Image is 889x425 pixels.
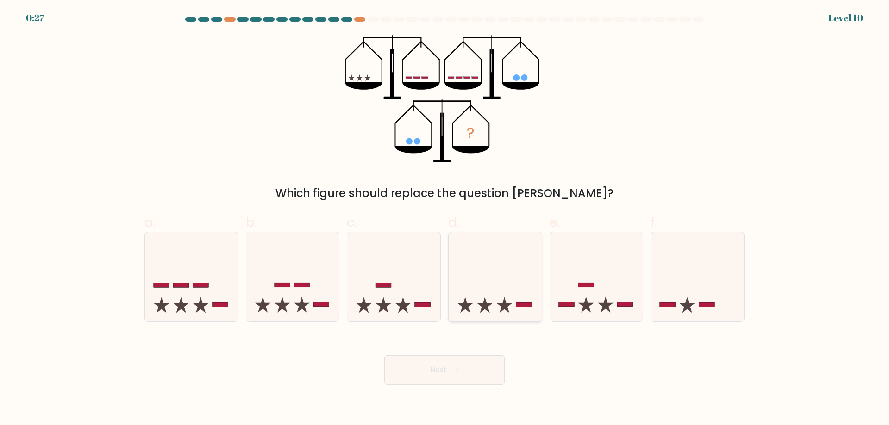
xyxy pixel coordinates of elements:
span: f. [651,213,657,231]
div: Which figure should replace the question [PERSON_NAME]? [150,185,739,202]
div: Level 10 [828,11,863,25]
span: c. [347,213,357,231]
span: a. [144,213,156,231]
tspan: ? [467,123,475,143]
span: e. [550,213,560,231]
span: d. [448,213,459,231]
div: 0:27 [26,11,44,25]
span: b. [246,213,257,231]
button: Next [384,355,505,385]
